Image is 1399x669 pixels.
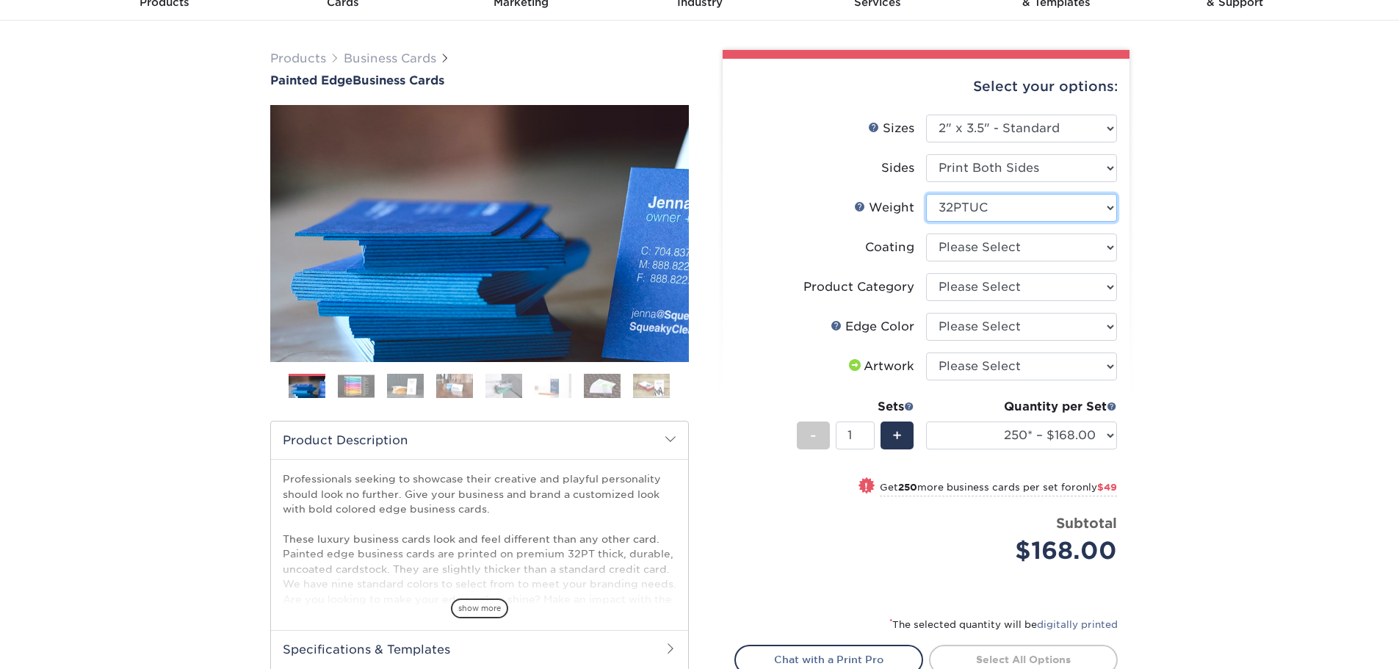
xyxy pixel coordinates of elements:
[270,73,689,87] a: Painted EdgeBusiness Cards
[880,482,1117,496] small: Get more business cards per set for
[270,51,326,65] a: Products
[271,422,688,459] h2: Product Description
[854,199,914,217] div: Weight
[898,482,917,493] strong: 250
[831,318,914,336] div: Edge Color
[1037,619,1118,630] a: digitally printed
[436,373,473,399] img: Business Cards 04
[797,398,914,416] div: Sets
[868,120,914,137] div: Sizes
[451,599,508,618] span: show more
[864,479,868,494] span: !
[270,24,689,443] img: Painted Edge 01
[865,239,914,256] div: Coating
[387,373,424,399] img: Business Cards 03
[1056,515,1117,531] strong: Subtotal
[270,73,353,87] span: Painted Edge
[271,630,688,668] h2: Specifications & Templates
[270,73,689,87] h1: Business Cards
[1097,482,1117,493] span: $49
[937,533,1117,568] div: $168.00
[535,373,571,399] img: Business Cards 06
[485,373,522,399] img: Business Cards 05
[926,398,1117,416] div: Quantity per Set
[846,358,914,375] div: Artwork
[810,424,817,446] span: -
[338,375,375,397] img: Business Cards 02
[1076,482,1117,493] span: only
[584,373,621,399] img: Business Cards 07
[344,51,436,65] a: Business Cards
[892,424,902,446] span: +
[633,373,670,399] img: Business Cards 08
[881,159,914,177] div: Sides
[803,278,914,296] div: Product Category
[289,369,325,405] img: Business Cards 01
[889,619,1118,630] small: The selected quantity will be
[734,59,1118,115] div: Select your options:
